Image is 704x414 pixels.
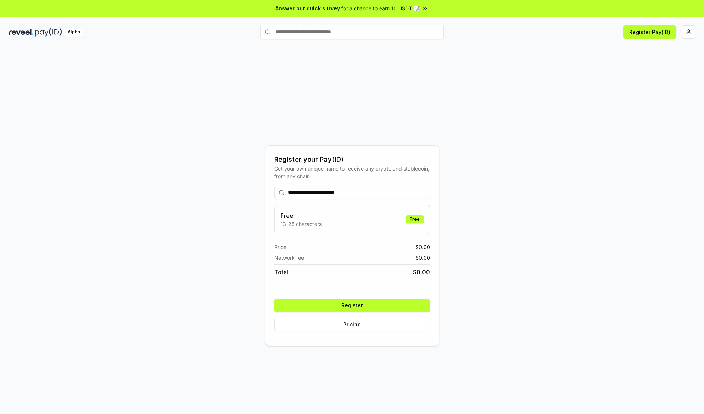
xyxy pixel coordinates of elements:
[9,28,33,37] img: reveel_dark
[274,254,304,261] span: Network fee
[274,154,430,165] div: Register your Pay(ID)
[274,299,430,312] button: Register
[275,4,340,12] span: Answer our quick survey
[35,28,62,37] img: pay_id
[274,268,288,276] span: Total
[413,268,430,276] span: $ 0.00
[280,211,322,220] h3: Free
[274,243,286,251] span: Price
[341,4,420,12] span: for a chance to earn 10 USDT 📝
[623,25,676,39] button: Register Pay(ID)
[280,220,322,228] p: 13-25 characters
[415,254,430,261] span: $ 0.00
[274,165,430,180] div: Get your own unique name to receive any crypto and stablecoin, from any chain
[63,28,84,37] div: Alpha
[415,243,430,251] span: $ 0.00
[406,215,424,223] div: Free
[274,318,430,331] button: Pricing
